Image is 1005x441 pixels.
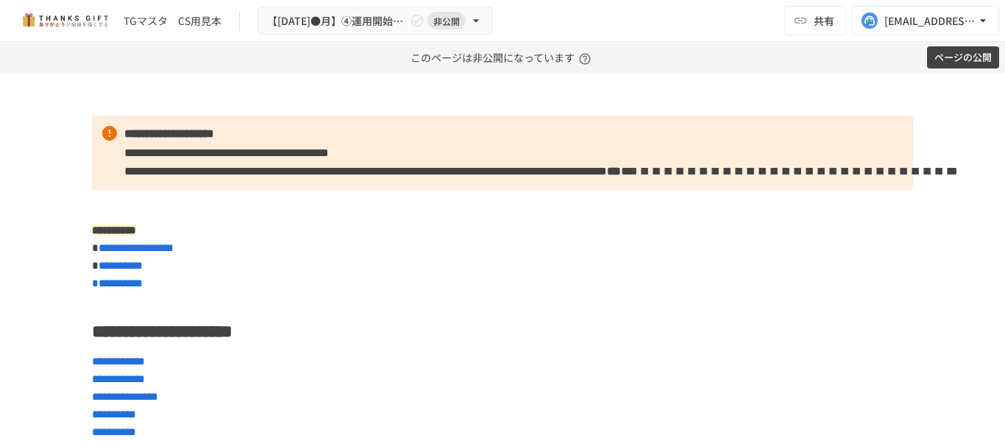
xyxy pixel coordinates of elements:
button: [EMAIL_ADDRESS][DOMAIN_NAME] [852,6,999,35]
button: 共有 [784,6,846,35]
p: このページは非公開になっています [411,42,595,73]
span: 非公開 [427,13,466,29]
span: 【[DATE]●月】④運用開始後1回目 振り返りMTG [267,12,407,30]
div: TGマスタ CS用見本 [124,13,221,29]
button: 【[DATE]●月】④運用開始後1回目 振り返りMTG非公開 [258,7,493,35]
img: mMP1OxWUAhQbsRWCurg7vIHe5HqDpP7qZo7fRoNLXQh [18,9,112,32]
div: [EMAIL_ADDRESS][DOMAIN_NAME] [884,12,976,30]
span: 共有 [814,13,834,29]
button: ページの公開 [927,46,999,69]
